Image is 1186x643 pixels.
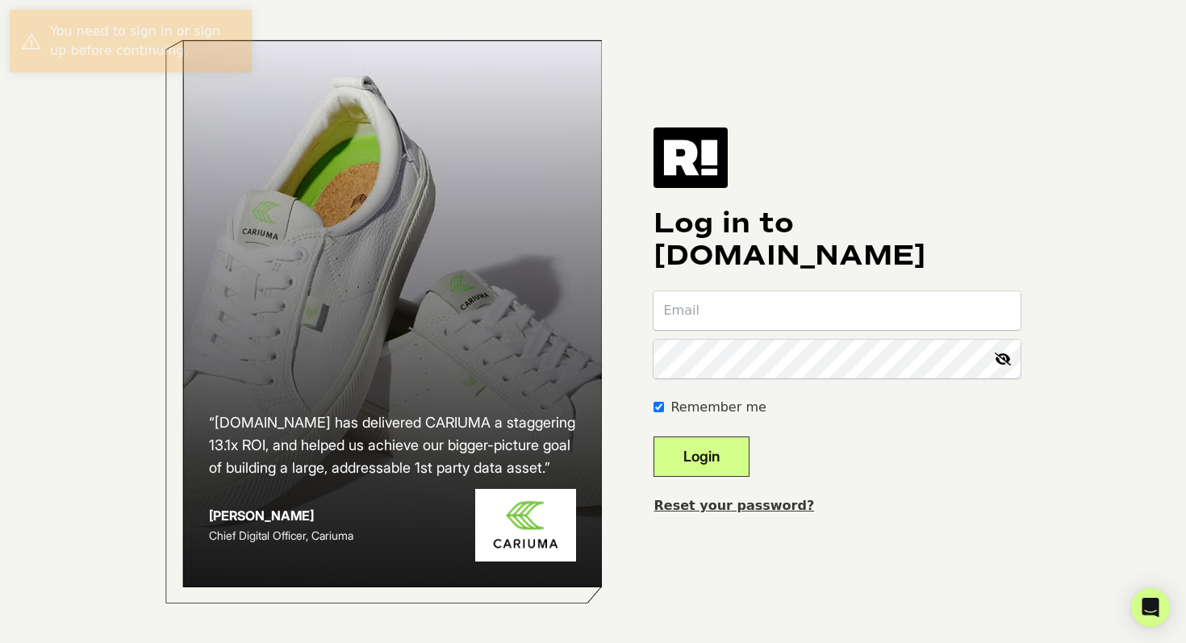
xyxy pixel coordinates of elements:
[475,489,576,562] img: Cariuma
[209,528,353,542] span: Chief Digital Officer, Cariuma
[209,411,577,479] h2: “[DOMAIN_NAME] has delivered CARIUMA a staggering 13.1x ROI, and helped us achieve our bigger-pic...
[209,507,314,524] strong: [PERSON_NAME]
[654,207,1021,272] h1: Log in to [DOMAIN_NAME]
[654,291,1021,330] input: Email
[1131,588,1170,627] div: Open Intercom Messenger
[654,436,750,477] button: Login
[654,127,728,187] img: Retention.com
[50,22,240,61] div: You need to sign in or sign up before continuing.
[654,498,814,513] a: Reset your password?
[670,398,766,417] label: Remember me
